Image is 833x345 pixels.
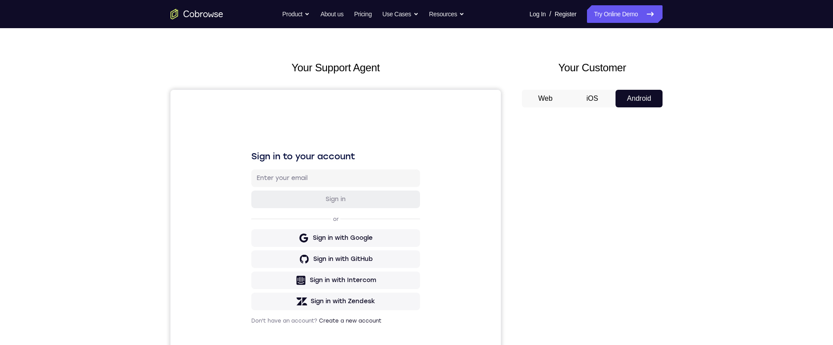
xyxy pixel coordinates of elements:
[569,90,616,107] button: iOS
[555,5,576,23] a: Register
[354,5,372,23] a: Pricing
[170,9,223,19] a: Go to the home page
[282,5,310,23] button: Product
[549,9,551,19] span: /
[587,5,663,23] a: Try Online Demo
[429,5,465,23] button: Resources
[522,60,663,76] h2: Your Customer
[320,5,343,23] a: About us
[522,90,569,107] button: Web
[616,90,663,107] button: Android
[382,5,418,23] button: Use Cases
[529,5,546,23] a: Log In
[170,60,501,76] h2: Your Support Agent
